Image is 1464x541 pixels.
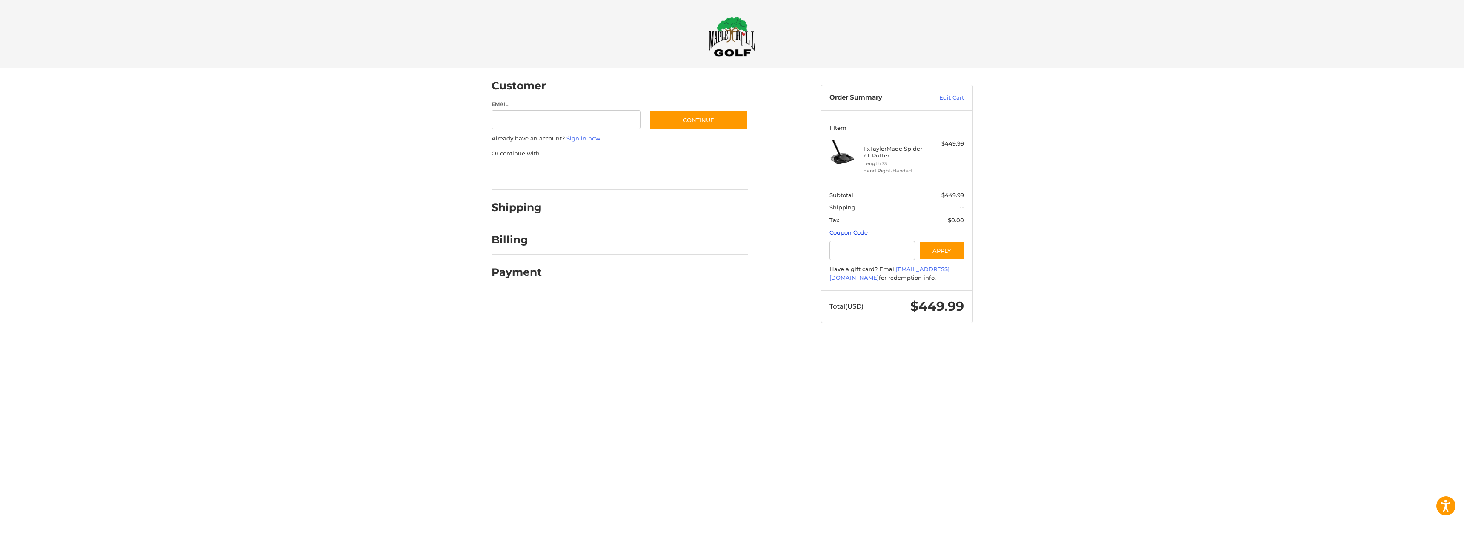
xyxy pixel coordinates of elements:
a: Coupon Code [829,229,868,236]
span: Total (USD) [829,302,864,310]
iframe: PayPal-paypal [489,166,552,181]
span: Shipping [829,204,855,211]
h4: 1 x TaylorMade Spider ZT Putter [863,145,928,159]
li: Length 33 [863,160,928,167]
iframe: PayPal-paylater [561,166,625,181]
a: Sign in now [566,135,600,142]
h2: Payment [492,266,542,279]
p: Or continue with [492,149,748,158]
span: Tax [829,217,839,223]
a: Edit Cart [921,94,964,102]
h2: Billing [492,233,541,246]
span: Subtotal [829,192,853,198]
h2: Shipping [492,201,542,214]
input: Gift Certificate or Coupon Code [829,241,915,260]
span: $0.00 [948,217,964,223]
span: $449.99 [941,192,964,198]
div: Have a gift card? Email for redemption info. [829,265,964,282]
h3: Order Summary [829,94,921,102]
button: Continue [649,110,748,130]
a: [EMAIL_ADDRESS][DOMAIN_NAME] [829,266,949,281]
img: Maple Hill Golf [709,17,755,57]
div: $449.99 [930,140,964,148]
label: Email [492,100,641,108]
span: -- [960,204,964,211]
button: Apply [919,241,964,260]
iframe: PayPal-venmo [633,166,697,181]
span: $449.99 [910,298,964,314]
iframe: Google Customer Reviews [1394,518,1464,541]
h2: Customer [492,79,546,92]
li: Hand Right-Handed [863,167,928,175]
p: Already have an account? [492,135,748,143]
h3: 1 Item [829,124,964,131]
